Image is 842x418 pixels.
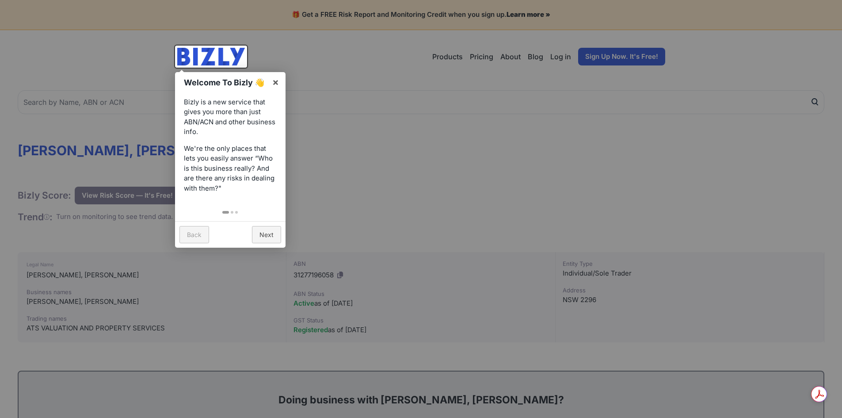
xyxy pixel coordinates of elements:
[184,144,277,194] p: We're the only places that lets you easily answer “Who is this business really? And are there any...
[184,97,277,137] p: Bizly is a new service that gives you more than just ABN/ACN and other business info.
[252,226,281,243] a: Next
[266,72,286,92] a: ×
[179,226,209,243] a: Back
[184,77,267,88] h1: Welcome To Bizly 👋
